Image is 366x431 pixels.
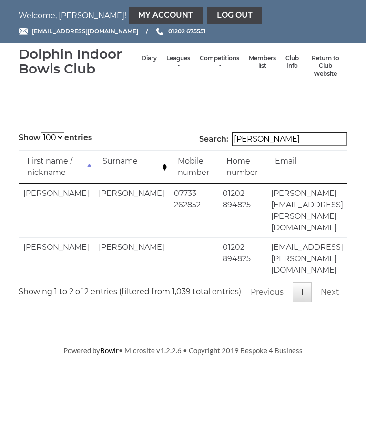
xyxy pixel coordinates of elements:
td: [PERSON_NAME] [19,184,94,237]
div: Dolphin Indoor Bowls Club [19,47,137,76]
a: 1 [293,282,312,302]
a: Phone us 01202 675551 [155,27,206,36]
a: Email [EMAIL_ADDRESS][DOMAIN_NAME] [19,27,138,36]
a: Next [313,282,347,302]
td: [PERSON_NAME][EMAIL_ADDRESS][PERSON_NAME][DOMAIN_NAME] [266,184,348,237]
a: Bowlr [100,346,119,355]
select: Showentries [41,132,64,143]
td: [PERSON_NAME] [94,184,169,237]
td: 07733 262852 [169,184,218,237]
a: Previous [243,282,292,302]
td: First name / nickname: activate to sort column descending [19,150,94,184]
a: Log out [207,7,262,24]
span: 01202 675551 [168,28,206,35]
a: My Account [129,7,203,24]
a: Diary [142,54,157,62]
nav: Welcome, [PERSON_NAME]! [19,7,347,24]
span: [EMAIL_ADDRESS][DOMAIN_NAME] [32,28,138,35]
a: Leagues [166,54,190,70]
div: Showing 1 to 2 of 2 entries (filtered from 1,039 total entries) [19,280,241,298]
a: Club Info [285,54,299,70]
td: Home number [218,150,266,184]
a: Return to Club Website [308,54,343,78]
td: Mobile number [169,150,218,184]
td: [PERSON_NAME] [94,237,169,280]
img: Email [19,28,28,35]
a: Competitions [200,54,239,70]
span: Powered by • Microsite v1.2.2.6 • Copyright 2019 Bespoke 4 Business [63,346,303,355]
label: Show entries [19,132,92,144]
a: Members list [249,54,276,70]
td: [EMAIL_ADDRESS][PERSON_NAME][DOMAIN_NAME] [266,237,348,280]
td: Email [266,150,348,184]
td: Surname: activate to sort column ascending [94,150,169,184]
td: [PERSON_NAME] [19,237,94,280]
label: Search: [199,132,347,146]
td: 01202 894825 [218,184,266,237]
input: Search: [232,132,347,146]
img: Phone us [156,28,163,35]
td: 01202 894825 [218,237,266,280]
